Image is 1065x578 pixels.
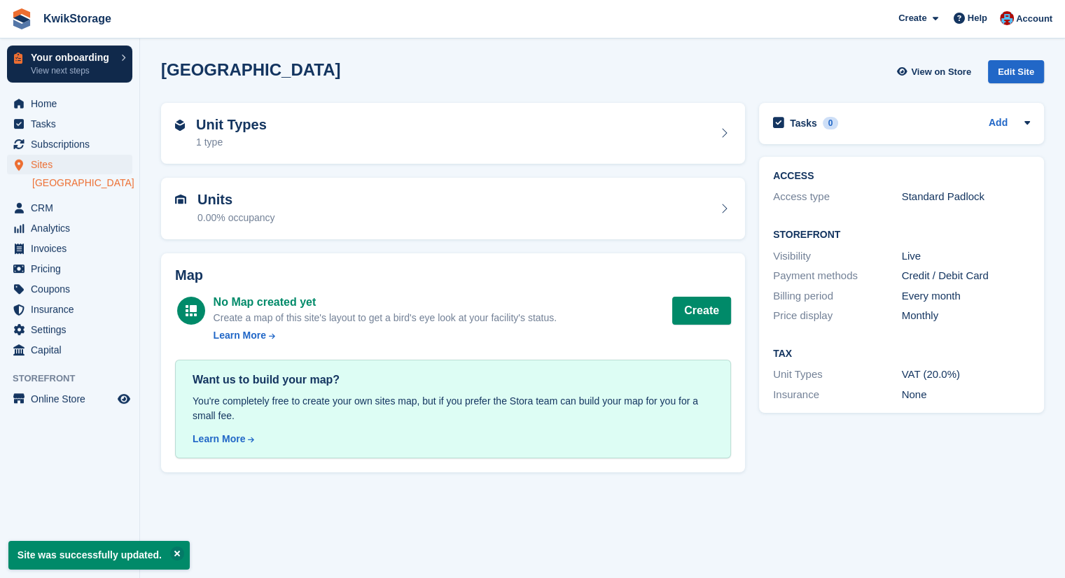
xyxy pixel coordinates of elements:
[193,432,714,446] a: Learn More
[1016,12,1052,26] span: Account
[214,311,557,325] div: Create a map of this site's layout to get a bird's eye look at your facility's status.
[31,198,115,218] span: CRM
[31,320,115,339] span: Settings
[31,114,115,134] span: Tasks
[31,239,115,258] span: Invoices
[989,115,1008,132] a: Add
[911,65,971,79] span: View on Store
[902,248,1031,265] div: Live
[773,189,902,205] div: Access type
[988,60,1044,89] a: Edit Site
[968,11,987,25] span: Help
[902,308,1031,324] div: Monthly
[773,367,902,383] div: Unit Types
[31,94,115,113] span: Home
[7,114,132,134] a: menu
[161,60,340,79] h2: [GEOGRAPHIC_DATA]
[31,389,115,409] span: Online Store
[175,120,185,131] img: unit-type-icn-2b2737a686de81e16bb02015468b77c625bbabd49415b5ef34ead5e3b44a266d.svg
[790,117,817,129] h2: Tasks
[672,297,731,325] button: Create
[214,328,266,343] div: Learn More
[823,117,839,129] div: 0
[8,541,190,570] p: Site was successfully updated.
[7,45,132,83] a: Your onboarding View next steps
[7,218,132,238] a: menu
[773,248,902,265] div: Visibility
[13,372,139,386] span: Storefront
[31,155,115,174] span: Sites
[7,239,132,258] a: menu
[773,230,1030,241] h2: Storefront
[7,94,132,113] a: menu
[31,52,114,62] p: Your onboarding
[7,299,132,319] a: menu
[31,218,115,238] span: Analytics
[196,117,267,133] h2: Unit Types
[773,387,902,403] div: Insurance
[773,288,902,304] div: Billing period
[193,372,714,388] div: Want us to build your map?
[175,195,186,204] img: unit-icn-7be61d7bf1b0ce9d3e12c5938cc71ed9869f7b940bace4675aadf7bd6d80202e.svg
[773,308,902,324] div: Price display
[773,268,902,284] div: Payment methods
[197,192,275,208] h2: Units
[7,320,132,339] a: menu
[898,11,926,25] span: Create
[31,299,115,319] span: Insurance
[38,7,117,30] a: KwikStorage
[31,279,115,299] span: Coupons
[161,103,745,164] a: Unit Types 1 type
[7,134,132,154] a: menu
[1000,11,1014,25] img: Georgie Harkus-Hodgson
[7,340,132,360] a: menu
[902,387,1031,403] div: None
[31,340,115,360] span: Capital
[902,367,1031,383] div: VAT (20.0%)
[31,64,114,77] p: View next steps
[7,259,132,279] a: menu
[186,305,197,316] img: map-icn-white-8b231986280072e83805622d3debb4903e2986e43859118e7b4002611c8ef794.svg
[773,171,1030,182] h2: ACCESS
[902,288,1031,304] div: Every month
[175,267,731,283] h2: Map
[773,348,1030,360] h2: Tax
[161,178,745,239] a: Units 0.00% occupancy
[7,389,132,409] a: menu
[116,390,132,407] a: Preview store
[895,60,977,83] a: View on Store
[193,432,245,446] div: Learn More
[902,268,1031,284] div: Credit / Debit Card
[7,198,132,218] a: menu
[7,279,132,299] a: menu
[197,211,275,225] div: 0.00% occupancy
[11,8,32,29] img: stora-icon-8386f47178a22dfd0bd8f6a31ec36ba5ce8667c1dd55bd0f319d3a0aa187defe.svg
[988,60,1044,83] div: Edit Site
[31,134,115,154] span: Subscriptions
[196,135,267,150] div: 1 type
[32,176,132,190] a: [GEOGRAPHIC_DATA]
[7,155,132,174] a: menu
[214,328,557,343] a: Learn More
[31,259,115,279] span: Pricing
[214,294,557,311] div: No Map created yet
[193,394,714,423] div: You're completely free to create your own sites map, but if you prefer the Stora team can build y...
[902,189,1031,205] div: Standard Padlock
